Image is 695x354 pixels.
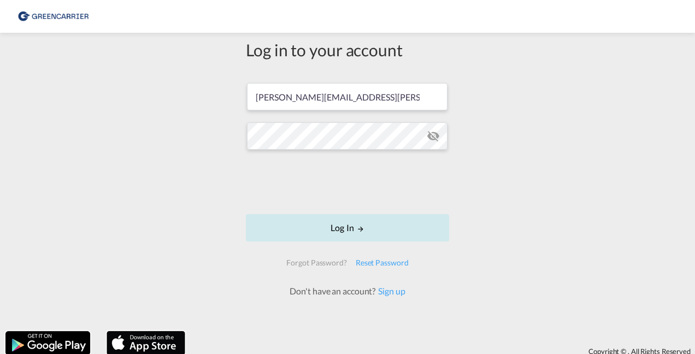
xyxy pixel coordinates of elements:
button: LOGIN [246,214,449,241]
div: Log in to your account [246,38,449,61]
img: 8cf206808afe11efa76fcd1e3d746489.png [16,4,90,29]
input: Enter email/phone number [247,83,447,110]
div: Reset Password [351,253,413,273]
div: Don't have an account? [278,285,417,297]
a: Sign up [375,286,405,296]
iframe: reCAPTCHA [264,161,431,203]
div: Forgot Password? [282,253,351,273]
md-icon: icon-eye-off [427,129,440,143]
